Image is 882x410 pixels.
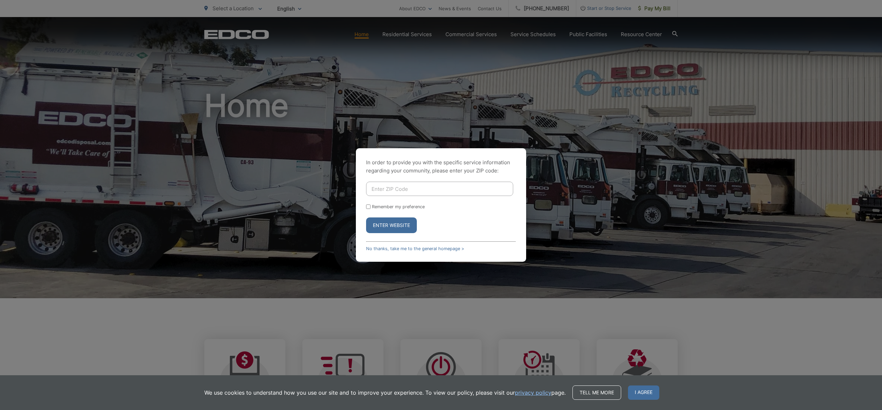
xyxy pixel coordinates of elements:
[366,182,513,196] input: Enter ZIP Code
[366,246,464,251] a: No thanks, take me to the general homepage >
[515,389,551,397] a: privacy policy
[572,385,621,400] a: Tell me more
[366,217,417,233] button: Enter Website
[628,385,659,400] span: I agree
[372,204,425,209] label: Remember my preference
[366,158,516,175] p: In order to provide you with the specific service information regarding your community, please en...
[204,389,566,397] p: We use cookies to understand how you use our site and to improve your experience. To view our pol...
